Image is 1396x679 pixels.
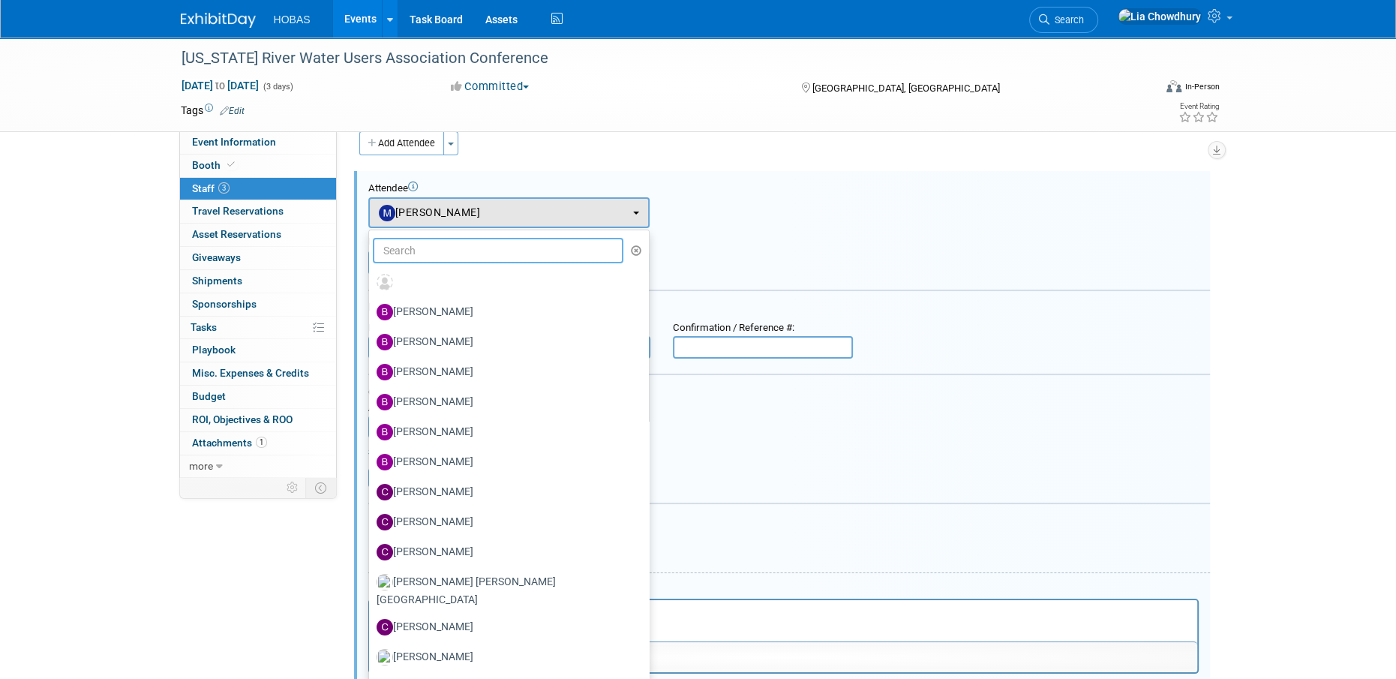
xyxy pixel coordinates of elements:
[812,83,1000,94] span: [GEOGRAPHIC_DATA], [GEOGRAPHIC_DATA]
[280,478,306,497] td: Personalize Event Tab Strip
[377,330,634,354] label: [PERSON_NAME]
[377,420,634,444] label: [PERSON_NAME]
[180,362,336,385] a: Misc. Expenses & Credits
[377,390,634,414] label: [PERSON_NAME]
[377,540,634,564] label: [PERSON_NAME]
[181,79,260,92] span: [DATE] [DATE]
[379,206,481,218] span: [PERSON_NAME]
[180,155,336,177] a: Booth
[446,79,535,95] button: Committed
[180,178,336,200] a: Staff3
[377,450,634,474] label: [PERSON_NAME]
[180,339,336,362] a: Playbook
[1118,8,1202,25] img: Lia Chowdhury
[192,205,284,217] span: Travel Reservations
[180,131,336,154] a: Event Information
[192,437,267,449] span: Attachments
[359,131,444,155] button: Add Attendee
[180,432,336,455] a: Attachments1
[377,454,393,470] img: B.jpg
[180,200,336,223] a: Travel Reservations
[368,182,1210,195] div: Attendee
[368,301,1210,314] div: Registration / Ticket Info (optional)
[192,251,241,263] span: Giveaways
[262,82,293,92] span: (3 days)
[180,455,336,478] a: more
[192,390,226,402] span: Budget
[305,478,336,497] td: Toggle Event Tabs
[377,510,634,534] label: [PERSON_NAME]
[377,544,393,560] img: C.jpg
[377,360,634,384] label: [PERSON_NAME]
[368,514,1210,527] div: Misc. Attachments & Notes
[373,238,624,263] input: Search
[256,437,267,448] span: 1
[180,247,336,269] a: Giveaways
[181,13,256,28] img: ExhibitDay
[192,159,238,171] span: Booth
[1049,14,1084,26] span: Search
[220,106,245,116] a: Edit
[368,386,1210,399] div: Cost:
[377,484,393,500] img: C.jpg
[1166,80,1181,92] img: Format-Inperson.png
[377,394,393,410] img: B.jpg
[227,161,235,169] i: Booth reservation complete
[180,270,336,293] a: Shipments
[213,80,227,92] span: to
[673,322,853,335] div: Confirmation / Reference #:
[1029,7,1098,33] a: Search
[181,103,245,118] td: Tags
[192,136,276,148] span: Event Information
[192,344,236,356] span: Playbook
[377,364,393,380] img: B.jpg
[218,182,230,194] span: 3
[180,293,336,316] a: Sponsorships
[192,182,230,194] span: Staff
[1178,103,1218,110] div: Event Rating
[192,228,281,240] span: Asset Reservations
[192,413,293,425] span: ROI, Objectives & ROO
[377,424,393,440] img: B.jpg
[274,14,311,26] span: HOBAS
[377,645,634,669] label: [PERSON_NAME]
[192,367,309,379] span: Misc. Expenses & Credits
[377,334,393,350] img: B.jpg
[189,460,213,472] span: more
[180,409,336,431] a: ROI, Objectives & ROO
[377,619,393,635] img: C.jpg
[180,386,336,408] a: Budget
[377,480,634,504] label: [PERSON_NAME]
[377,274,393,290] img: Unassigned-User-Icon.png
[377,615,634,639] label: [PERSON_NAME]
[368,584,1199,596] div: Notes
[377,570,634,609] label: [PERSON_NAME] [PERSON_NAME][GEOGRAPHIC_DATA]
[377,304,393,320] img: B.jpg
[1184,81,1219,92] div: In-Person
[192,298,257,310] span: Sponsorships
[370,600,1197,641] iframe: Rich Text Area
[180,317,336,339] a: Tasks
[377,300,634,324] label: [PERSON_NAME]
[1065,78,1220,101] div: Event Format
[368,197,650,228] button: [PERSON_NAME]
[377,514,393,530] img: C.jpg
[192,275,242,287] span: Shipments
[176,45,1131,72] div: [US_STATE] River Water Users Association Conference
[553,236,746,248] div: Attendance Format
[191,321,217,333] span: Tasks
[180,224,336,246] a: Asset Reservations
